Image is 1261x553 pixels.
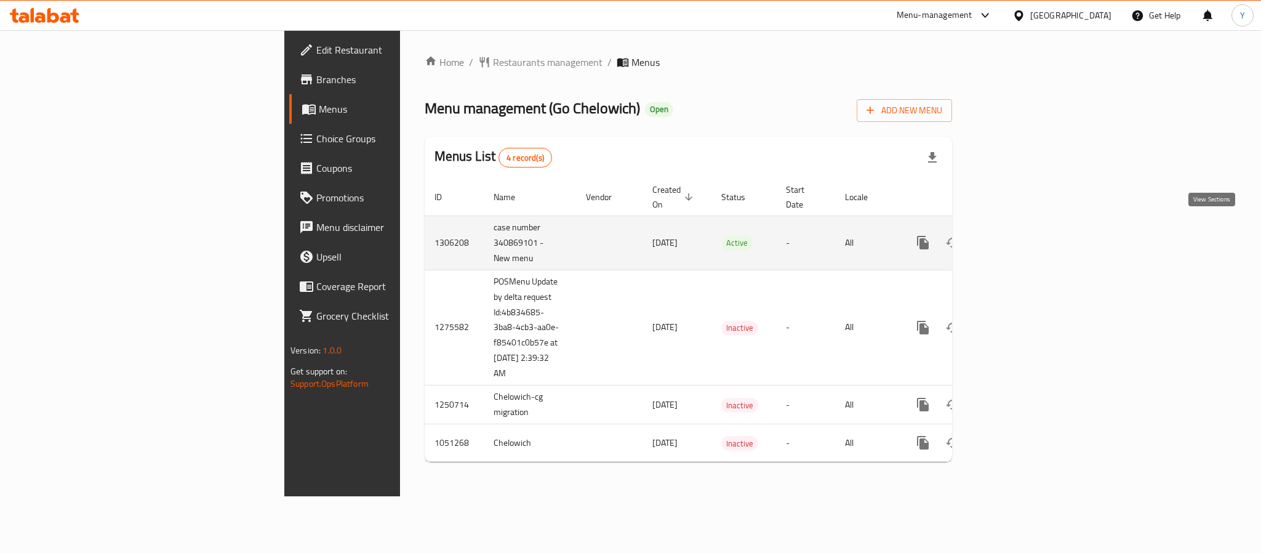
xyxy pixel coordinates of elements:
div: Menu-management [897,8,972,23]
span: 1.0.0 [322,342,342,358]
td: - [776,424,835,462]
button: more [908,228,938,257]
span: Upsell [316,249,485,264]
div: Export file [918,143,947,172]
th: Actions [899,179,1036,216]
span: Coverage Report [316,279,485,294]
span: Active [721,236,753,250]
li: / [607,55,612,70]
a: Coupons [289,153,495,183]
a: Choice Groups [289,124,495,153]
span: Grocery Checklist [316,309,485,323]
div: Inactive [721,321,758,336]
a: Promotions [289,183,495,212]
a: Coverage Report [289,272,495,301]
span: Get support on: [290,363,347,379]
span: [DATE] [652,435,678,451]
a: Branches [289,65,495,94]
span: Menu management ( Go Chelowich ) [425,94,640,122]
span: Menus [631,55,660,70]
div: Active [721,236,753,251]
td: All [835,424,899,462]
nav: breadcrumb [425,55,952,70]
a: Upsell [289,242,495,272]
span: Inactive [721,321,758,335]
table: enhanced table [425,179,1036,462]
button: Add New Menu [857,99,952,122]
span: [DATE] [652,235,678,251]
span: [DATE] [652,397,678,413]
td: All [835,385,899,424]
span: [DATE] [652,319,678,335]
td: - [776,385,835,424]
td: - [776,270,835,385]
button: more [908,428,938,458]
span: 4 record(s) [499,152,551,164]
div: [GEOGRAPHIC_DATA] [1030,9,1111,22]
span: Start Date [786,182,820,212]
h2: Menus List [434,147,552,168]
a: Restaurants management [478,55,602,70]
span: Y [1240,9,1245,22]
td: POSMenu Update by delta request Id:4b834685-3ba8-4cb3-aa0e-f85401c0b57e at [DATE] 2:39:32 AM [484,270,576,385]
span: Coupons [316,161,485,176]
button: Change Status [938,313,967,342]
a: Edit Restaurant [289,35,495,65]
a: Support.OpsPlatform [290,376,369,392]
span: Add New Menu [867,103,942,118]
td: Chelowich-cg migration [484,385,576,424]
td: case number 340869101 - New menu [484,216,576,270]
button: more [908,390,938,419]
button: Change Status [938,390,967,419]
a: Menu disclaimer [289,212,495,242]
span: Edit Restaurant [316,42,485,57]
button: Change Status [938,428,967,458]
span: Vendor [586,190,628,204]
td: All [835,270,899,385]
span: Version: [290,342,321,358]
span: ID [434,190,458,204]
span: Open [645,104,673,115]
span: Name [494,190,531,204]
button: more [908,313,938,342]
span: Locale [845,190,884,204]
span: Inactive [721,437,758,451]
span: Menus [319,102,485,116]
span: Created On [652,182,697,212]
div: Open [645,102,673,117]
span: Menu disclaimer [316,220,485,235]
span: Branches [316,72,485,87]
span: Status [721,190,761,204]
span: Promotions [316,190,485,205]
a: Menus [289,94,495,124]
td: Chelowich [484,424,576,462]
span: Restaurants management [493,55,602,70]
td: All [835,216,899,270]
span: Inactive [721,398,758,413]
div: Total records count [498,148,552,168]
span: Choice Groups [316,131,485,146]
a: Grocery Checklist [289,301,495,331]
td: - [776,216,835,270]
